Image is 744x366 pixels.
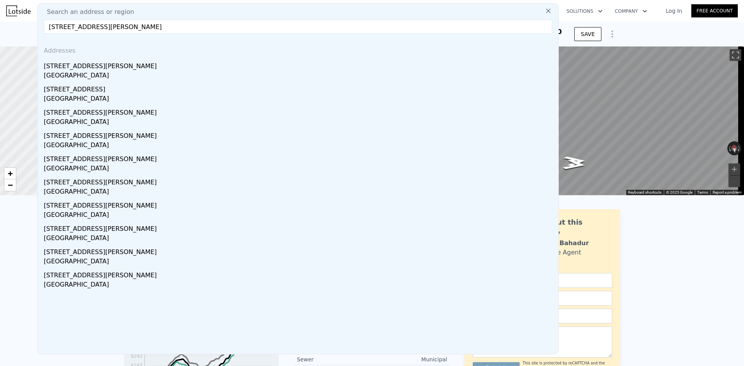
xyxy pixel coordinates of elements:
div: [STREET_ADDRESS][PERSON_NAME] [44,128,555,141]
div: Siddhant Bahadur [526,239,589,248]
div: [GEOGRAPHIC_DATA] [44,210,555,221]
div: [GEOGRAPHIC_DATA] [44,164,555,175]
div: Ask about this property [526,217,612,239]
span: − [8,180,13,190]
a: Report a problem [713,190,742,194]
a: Zoom out [4,179,16,191]
button: Show Options [604,26,620,42]
button: Rotate clockwise [737,141,742,155]
input: Enter an address, city, region, neighborhood or zip code [44,20,552,34]
div: [STREET_ADDRESS][PERSON_NAME] [44,58,555,71]
div: [STREET_ADDRESS][PERSON_NAME] [44,268,555,280]
div: [STREET_ADDRESS][PERSON_NAME] [44,105,555,117]
a: Log In [656,7,691,15]
div: [STREET_ADDRESS][PERSON_NAME] [44,175,555,187]
tspan: $242 [131,353,143,359]
div: [GEOGRAPHIC_DATA] [44,71,555,82]
a: Zoom in [4,168,16,179]
div: [STREET_ADDRESS][PERSON_NAME] [44,198,555,210]
div: Municipal [372,356,447,363]
img: Lotside [6,5,31,16]
div: Sewer [297,356,372,363]
button: Zoom out [728,175,740,187]
button: Rotate counterclockwise [727,141,732,155]
button: SAVE [574,27,601,41]
path: Go East, 21st Ave S [553,156,597,173]
button: Company [609,4,653,18]
a: Terms (opens in new tab) [697,190,708,194]
a: Free Account [691,4,738,17]
div: [GEOGRAPHIC_DATA] [44,187,555,198]
div: [GEOGRAPHIC_DATA] [44,257,555,268]
button: Toggle fullscreen view [730,49,741,61]
div: [STREET_ADDRESS] [44,82,555,94]
span: © 2025 Google [666,190,692,194]
div: [GEOGRAPHIC_DATA] [44,280,555,291]
div: [GEOGRAPHIC_DATA] [44,94,555,105]
div: [GEOGRAPHIC_DATA] [44,117,555,128]
button: Solutions [560,4,609,18]
span: + [8,168,13,178]
span: Search an address or region [41,7,134,17]
div: [STREET_ADDRESS][PERSON_NAME] [44,151,555,164]
div: [GEOGRAPHIC_DATA] [44,234,555,244]
div: Addresses [41,40,555,58]
button: Zoom in [728,163,740,175]
div: [STREET_ADDRESS][PERSON_NAME] [44,221,555,234]
button: Reset the view [730,141,738,156]
button: Keyboard shortcuts [628,190,661,195]
div: [STREET_ADDRESS][PERSON_NAME] [44,244,555,257]
div: [GEOGRAPHIC_DATA] [44,141,555,151]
